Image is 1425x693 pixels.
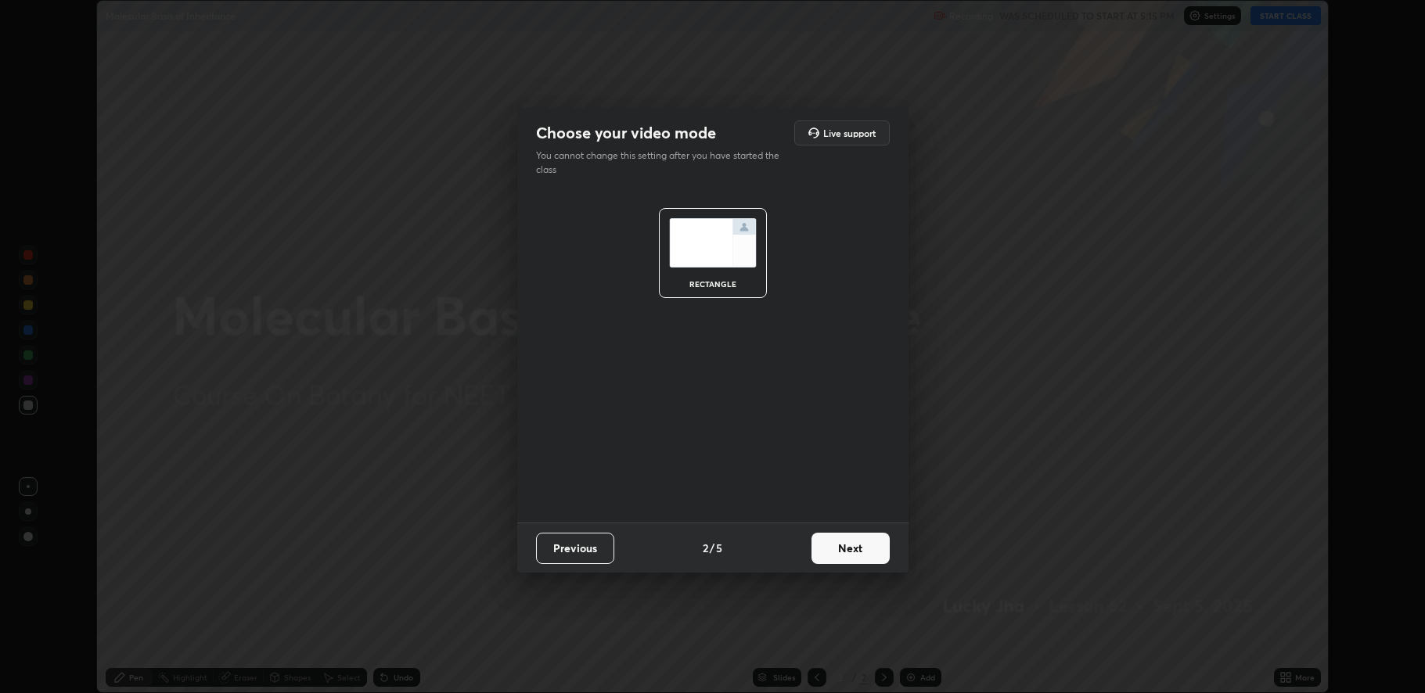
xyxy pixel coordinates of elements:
p: You cannot change this setting after you have started the class [536,149,790,177]
button: Next [811,533,890,564]
h5: Live support [823,128,876,138]
div: rectangle [682,280,744,288]
h4: / [710,540,714,556]
button: Previous [536,533,614,564]
h4: 5 [716,540,722,556]
h2: Choose your video mode [536,123,716,143]
img: normalScreenIcon.ae25ed63.svg [669,218,757,268]
h4: 2 [703,540,708,556]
